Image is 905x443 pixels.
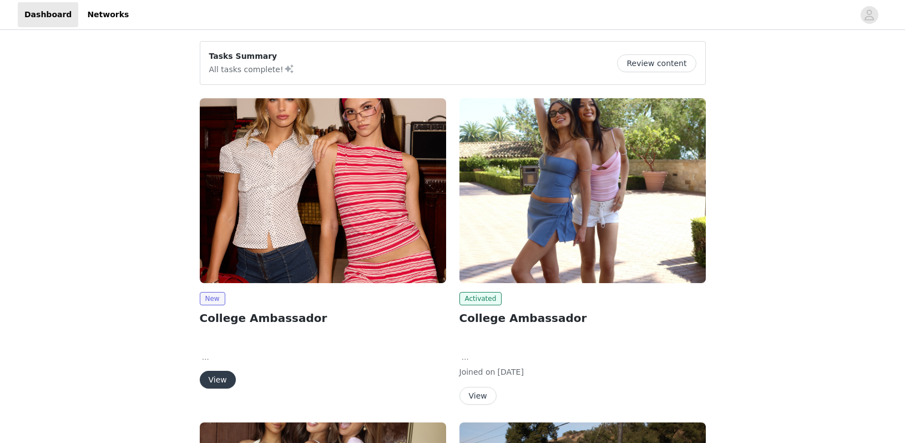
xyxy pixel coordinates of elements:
span: [DATE] [498,368,524,376]
button: View [459,387,497,405]
h2: College Ambassador [459,310,706,326]
img: Edikted [200,98,446,283]
h2: College Ambassador [200,310,446,326]
img: Edikted [459,98,706,283]
p: All tasks complete! [209,62,295,75]
span: Joined on [459,368,496,376]
span: Activated [459,292,502,305]
a: Dashboard [18,2,78,27]
div: avatar [864,6,874,24]
a: Networks [80,2,135,27]
a: View [200,376,236,384]
button: Review content [617,54,696,72]
span: New [200,292,225,305]
button: View [200,371,236,389]
a: View [459,392,497,400]
p: Tasks Summary [209,51,295,62]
